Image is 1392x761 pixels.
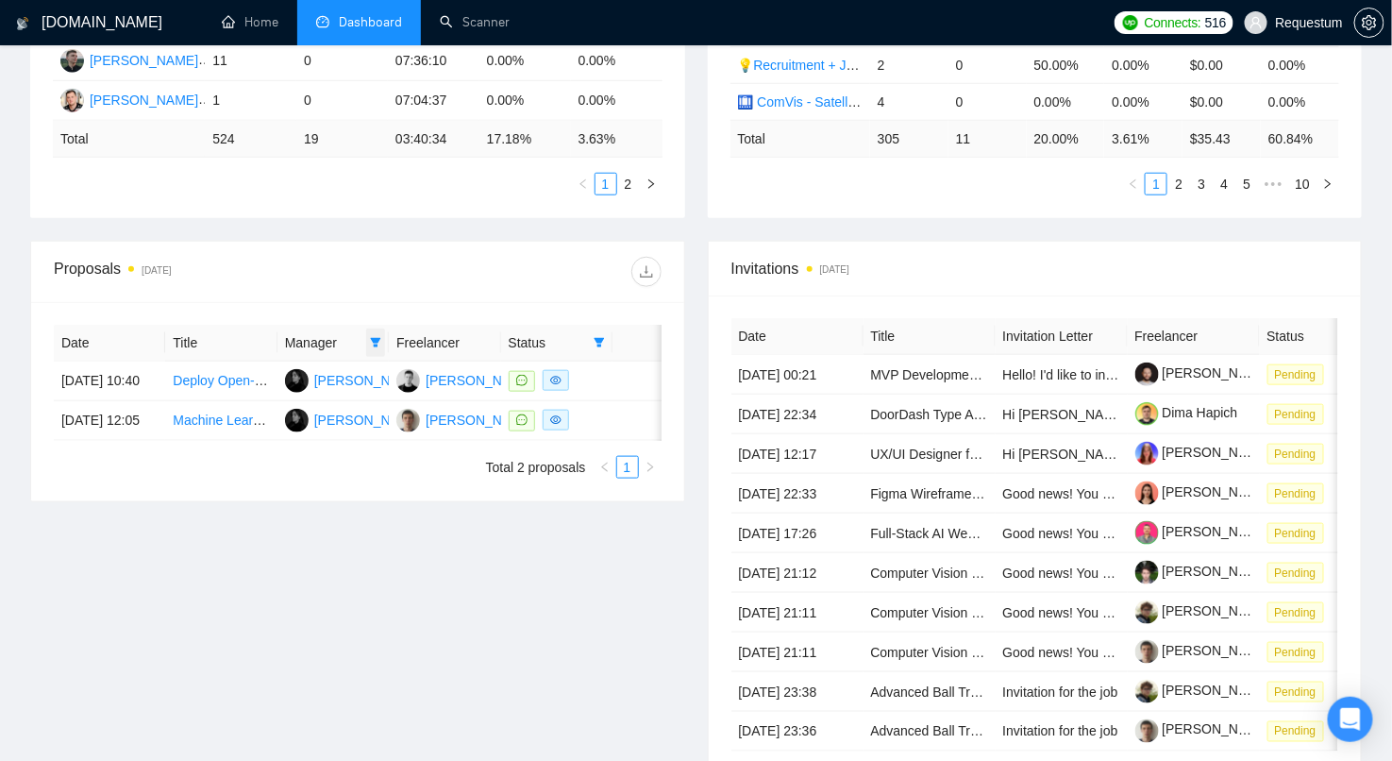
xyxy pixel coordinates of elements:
[864,514,996,553] td: Full-Stack AI Web Developer Needed for SaaS Project
[871,447,1283,462] a: UX/UI Designer for a Mission-Driven Wellness Website (Figma Expert)
[1288,173,1317,195] li: 10
[864,593,996,633] td: Computer Vision Engineer - Color Analysis & Pattern Recognition
[53,121,205,158] td: Total
[1249,16,1263,29] span: user
[594,456,616,479] button: left
[60,92,198,107] a: RK[PERSON_NAME]
[1135,405,1238,420] a: Dima Hapich
[595,173,617,195] li: 1
[316,15,329,28] span: dashboard
[864,672,996,712] td: Advanced Ball Tracking Algorithm for Tennis Video Analysis
[1261,120,1339,157] td: 60.84 %
[1027,83,1105,120] td: 0.00%
[864,633,996,672] td: Computer Vision Engineer - Color Analysis & Pattern Recognition
[54,401,165,441] td: [DATE] 12:05
[205,121,296,158] td: 524
[396,409,420,432] img: VS
[1267,525,1332,540] a: Pending
[396,369,420,393] img: SB
[1168,174,1189,194] a: 2
[285,409,309,432] img: AK
[1135,564,1271,579] a: [PERSON_NAME]
[479,81,571,121] td: 0.00%
[870,120,948,157] td: 305
[871,605,1252,620] a: Computer Vision Engineer - Color Analysis & Pattern Recognition
[1214,174,1234,194] a: 4
[90,50,198,71] div: [PERSON_NAME]
[1135,680,1159,703] img: c13_W7EwNRmY6r3PpOF4fSbnGeZfmmxjMAXFu4hJ2fE6zyjFsKva-mNce01Y8VkI2w
[516,375,528,386] span: message
[1261,83,1339,120] td: 0.00%
[1135,402,1159,426] img: c1zpTY-JffLoXbRQoJrotKOx957DQaKHXbyZO2cx_O_lEf4DW_FWQA8_9IM84ObBVX
[1135,365,1271,380] a: [PERSON_NAME]
[509,332,586,353] span: Status
[1135,722,1271,737] a: [PERSON_NAME]
[731,395,864,434] td: [DATE] 22:34
[1123,15,1138,30] img: upwork-logo.png
[339,14,402,30] span: Dashboard
[820,264,849,275] time: [DATE]
[165,325,277,362] th: Title
[731,318,864,355] th: Date
[285,372,423,387] a: AK[PERSON_NAME]
[639,456,662,479] button: right
[479,42,571,81] td: 0.00%
[1267,563,1324,583] span: Pending
[1354,8,1384,38] button: setting
[1191,174,1212,194] a: 3
[871,486,1120,501] a: Figma Wireframes (Figma Expert Needed)
[479,121,571,158] td: 17.18 %
[1128,318,1260,355] th: Freelancer
[571,121,662,158] td: 3.63 %
[1267,604,1332,619] a: Pending
[60,89,84,112] img: RK
[617,173,640,195] li: 2
[222,14,278,30] a: homeHome
[1104,46,1182,83] td: 0.00%
[1135,482,1159,505] img: c1HaziVVVbnu0c2NasnjezSb6LXOIoutgjUNJZcFsvBUdEjYzUEv1Nryfg08A2i7jD
[1135,484,1271,499] a: [PERSON_NAME]
[60,49,84,73] img: AS
[599,462,611,473] span: left
[1261,46,1339,83] td: 0.00%
[173,413,334,428] a: Machine Learning Engineer
[1260,318,1392,355] th: Status
[1267,642,1324,663] span: Pending
[314,410,423,431] div: [PERSON_NAME]
[1267,446,1332,461] a: Pending
[1355,15,1384,30] span: setting
[1135,561,1159,584] img: c12dXCVsaEt05u4M2pOvboy_yaT3A6EMjjPPc8ccitA5K067br3rc8xPLgzNl-zjhw
[870,46,948,83] td: 2
[632,264,661,279] span: download
[1267,406,1332,421] a: Pending
[165,401,277,441] td: Machine Learning Engineer
[1182,46,1261,83] td: $0.00
[590,329,609,357] span: filter
[1235,173,1258,195] li: 5
[370,337,381,348] span: filter
[1027,120,1105,157] td: 20.00 %
[1289,174,1316,194] a: 10
[486,456,586,479] li: Total 2 proposals
[639,456,662,479] li: Next Page
[1122,173,1145,195] li: Previous Page
[1027,46,1105,83] td: 50.00%
[1267,483,1324,504] span: Pending
[205,81,296,121] td: 1
[440,14,510,30] a: searchScanner
[165,362,277,401] td: Deploy Open-Source Dyad AI App Builder to a Secure Server
[1135,640,1159,664] img: c1JrBMKs4n6n1XTwr9Ch9l6Wx8P0d_I_SvDLcO1YUT561ZyDL7tww5njnySs8rLO2E
[731,514,864,553] td: [DATE] 17:26
[1135,600,1159,624] img: c13_W7EwNRmY6r3PpOF4fSbnGeZfmmxjMAXFu4hJ2fE6zyjFsKva-mNce01Y8VkI2w
[870,83,948,120] td: 4
[1267,602,1324,623] span: Pending
[1328,697,1373,742] div: Open Intercom Messenger
[731,633,864,672] td: [DATE] 21:11
[314,370,423,391] div: [PERSON_NAME]
[871,566,1252,581] a: Computer Vision Engineer - Color Analysis & Pattern Recognition
[1354,15,1384,30] a: setting
[1146,174,1166,194] a: 1
[948,83,1027,120] td: 0
[871,526,1189,541] a: Full-Stack AI Web Developer Needed for SaaS Project
[1135,521,1159,545] img: c1eXUdwHc_WaOcbpPFtMJupqop6zdMumv1o7qBBEoYRQ7Y2b-PMuosOa1Pnj0gGm9V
